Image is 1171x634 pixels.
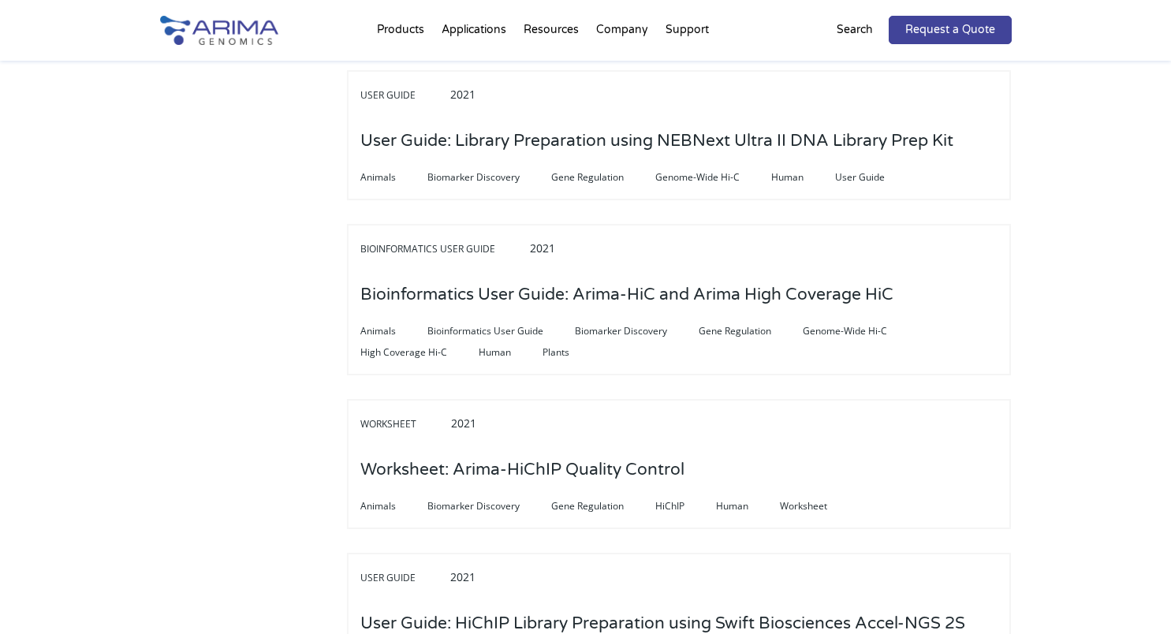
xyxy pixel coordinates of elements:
[551,168,655,187] span: Gene Regulation
[835,168,916,187] span: User Guide
[530,241,555,255] span: 2021
[450,569,475,584] span: 2021
[450,87,475,102] span: 2021
[360,86,447,105] span: User Guide
[427,497,551,516] span: Biomarker Discovery
[360,569,447,587] span: User Guide
[655,497,716,516] span: HiChIP
[479,343,543,362] span: Human
[360,322,427,341] span: Animals
[655,168,771,187] span: Genome-Wide Hi-C
[360,497,427,516] span: Animals
[889,16,1012,44] a: Request a Quote
[360,446,684,494] h3: Worksheet: Arima-HiChIP Quality Control
[575,322,699,341] span: Biomarker Discovery
[427,322,575,341] span: Bioinformatics User Guide
[427,168,551,187] span: Biomarker Discovery
[803,322,919,341] span: Genome-Wide Hi-C
[771,168,835,187] span: Human
[451,416,476,431] span: 2021
[699,322,803,341] span: Gene Regulation
[360,132,953,150] a: User Guide: Library Preparation using NEBNext Ultra II DNA Library Prep Kit
[360,117,953,166] h3: User Guide: Library Preparation using NEBNext Ultra II DNA Library Prep Kit
[360,343,479,362] span: High Coverage Hi-C
[160,16,278,45] img: Arima-Genomics-logo
[360,415,448,434] span: Worksheet
[360,240,527,259] span: Bioinformatics User Guide
[360,286,893,304] a: Bioinformatics User Guide: Arima-HiC and Arima High Coverage HiC
[543,343,601,362] span: Plants
[360,461,684,479] a: Worksheet: Arima-HiChIP Quality Control
[360,168,427,187] span: Animals
[360,270,893,319] h3: Bioinformatics User Guide: Arima-HiC and Arima High Coverage HiC
[837,20,873,40] p: Search
[551,497,655,516] span: Gene Regulation
[716,497,780,516] span: Human
[780,497,859,516] span: Worksheet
